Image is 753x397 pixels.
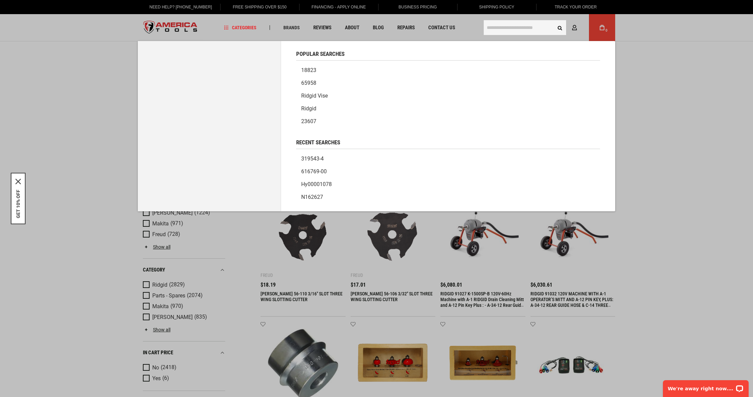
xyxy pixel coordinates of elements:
[296,191,600,204] a: n162627
[296,152,600,165] a: 319543-4
[553,21,566,34] button: Search
[296,102,600,115] a: Ridgid
[280,23,303,32] a: Brands
[296,64,600,77] a: 18823
[221,23,260,32] a: Categories
[224,25,256,30] span: Categories
[283,25,300,30] span: Brands
[296,115,600,128] a: 23607
[296,51,345,57] span: Popular Searches
[296,140,340,145] span: Recent Searches
[15,179,21,184] button: Close
[296,89,600,102] a: Ridgid vise
[659,376,753,397] iframe: LiveChat chat widget
[296,77,600,89] a: 65958
[15,179,21,184] svg: close icon
[296,165,600,178] a: 616769-00
[296,178,600,191] a: hy00001078
[15,190,21,218] button: GET 10% OFF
